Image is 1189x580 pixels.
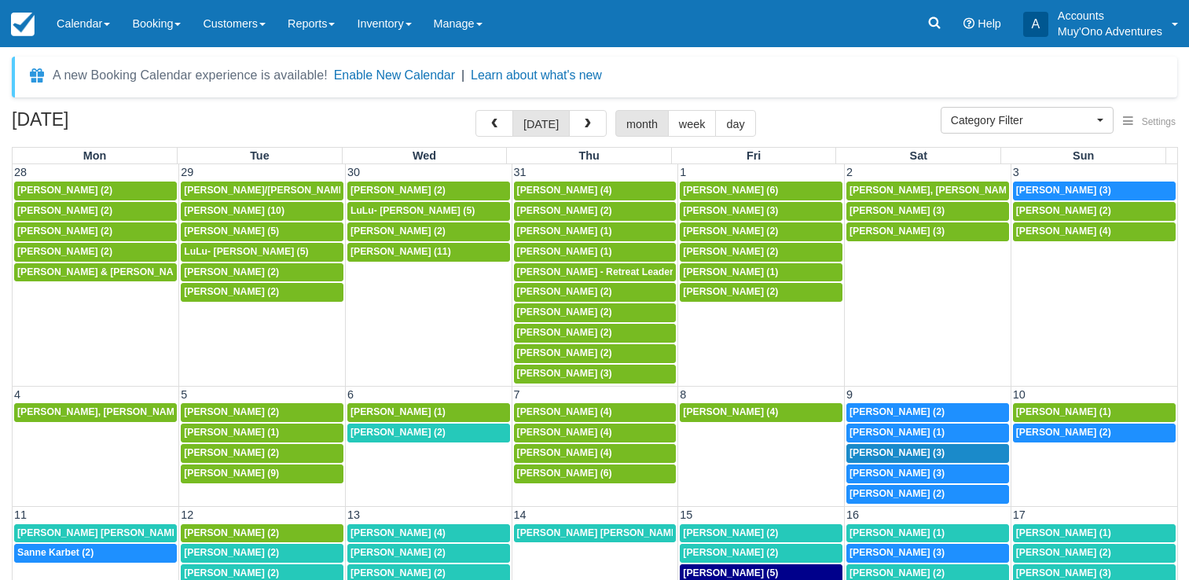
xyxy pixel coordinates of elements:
span: [PERSON_NAME] (2) [683,226,778,237]
span: [PERSON_NAME] (3) [517,368,612,379]
a: [PERSON_NAME] (2) [846,403,1009,422]
span: [PERSON_NAME] (2) [17,185,112,196]
a: [PERSON_NAME] (2) [680,283,842,302]
span: 16 [845,508,861,521]
a: [PERSON_NAME] (2) [181,283,343,302]
a: [PERSON_NAME] (1) [846,524,1009,543]
span: 9 [845,388,854,401]
span: [PERSON_NAME] (2) [1016,205,1111,216]
span: 5 [179,388,189,401]
a: [PERSON_NAME] (2) [680,243,842,262]
a: [PERSON_NAME] (3) [846,222,1009,241]
span: [PERSON_NAME] (3) [850,547,945,558]
a: [PERSON_NAME] (3) [514,365,677,384]
span: 2 [845,166,854,178]
button: Settings [1114,111,1185,134]
a: [PERSON_NAME] (2) [347,424,510,442]
a: [PERSON_NAME] (2) [680,524,842,543]
span: [PERSON_NAME] (2) [1016,547,1111,558]
span: [PERSON_NAME] (2) [184,527,279,538]
a: [PERSON_NAME] (1) [181,424,343,442]
span: | [461,68,464,82]
span: [PERSON_NAME] (2) [683,246,778,257]
a: [PERSON_NAME] (6) [514,464,677,483]
a: [PERSON_NAME] (3) [1013,182,1176,200]
a: [PERSON_NAME] - Retreat Leader (10) [514,263,677,282]
span: [PERSON_NAME] (2) [350,427,446,438]
span: [PERSON_NAME] (4) [517,185,612,196]
span: Tue [250,149,270,162]
a: [PERSON_NAME] (2) [514,202,677,221]
span: [PERSON_NAME] (2) [517,347,612,358]
span: [PERSON_NAME] (1) [1016,406,1111,417]
a: [PERSON_NAME] (2) [14,182,177,200]
button: [DATE] [512,110,570,137]
p: Accounts [1058,8,1162,24]
span: 7 [512,388,522,401]
span: [PERSON_NAME] (5) [683,567,778,578]
span: 30 [346,166,361,178]
span: 4 [13,388,22,401]
span: [PERSON_NAME] (4) [1016,226,1111,237]
div: A new Booking Calendar experience is available! [53,66,328,85]
a: [PERSON_NAME] (4) [514,444,677,463]
a: Sanne Karbet (2) [14,544,177,563]
span: [PERSON_NAME], [PERSON_NAME], [PERSON_NAME] (3) [850,185,1117,196]
a: [PERSON_NAME] (6) [680,182,842,200]
span: Sanne Karbet (2) [17,547,94,558]
span: [PERSON_NAME] (3) [850,205,945,216]
a: [PERSON_NAME] (1) [846,424,1009,442]
a: [PERSON_NAME] (2) [680,222,842,241]
span: [PERSON_NAME] (3) [1016,185,1111,196]
a: [PERSON_NAME], [PERSON_NAME], [PERSON_NAME] (3) [846,182,1009,200]
a: [PERSON_NAME], [PERSON_NAME] (2) [14,403,177,422]
a: [PERSON_NAME] (2) [181,524,343,543]
span: [PERSON_NAME] (2) [184,406,279,417]
span: [PERSON_NAME] (4) [517,406,612,417]
span: 3 [1011,166,1021,178]
a: [PERSON_NAME] (2) [347,182,510,200]
a: [PERSON_NAME] (1) [514,222,677,241]
span: [PERSON_NAME] (2) [850,567,945,578]
span: [PERSON_NAME] (11) [350,246,451,257]
a: [PERSON_NAME] (2) [680,544,842,563]
a: [PERSON_NAME] (10) [181,202,343,221]
span: 28 [13,166,28,178]
span: [PERSON_NAME] (4) [517,427,612,438]
span: [PERSON_NAME] (2) [184,547,279,558]
span: [PERSON_NAME] (2) [683,286,778,297]
a: [PERSON_NAME] (2) [514,324,677,343]
span: Fri [747,149,761,162]
a: [PERSON_NAME] [PERSON_NAME] (1) [14,524,177,543]
a: [PERSON_NAME] (1) [680,263,842,282]
a: [PERSON_NAME] (2) [514,283,677,302]
span: [PERSON_NAME] (2) [17,246,112,257]
span: [PERSON_NAME] [PERSON_NAME] (1) [17,527,196,538]
button: week [668,110,717,137]
a: LuLu- [PERSON_NAME] (5) [181,243,343,262]
span: [PERSON_NAME] (2) [517,307,612,318]
span: [PERSON_NAME] (1) [184,427,279,438]
span: [PERSON_NAME] (4) [517,447,612,458]
a: [PERSON_NAME] (9) [181,464,343,483]
span: 11 [13,508,28,521]
span: LuLu- [PERSON_NAME] (5) [350,205,475,216]
span: LuLu- [PERSON_NAME] (5) [184,246,308,257]
a: [PERSON_NAME] (2) [1013,544,1176,563]
a: [PERSON_NAME] (3) [846,544,1009,563]
a: [PERSON_NAME] & [PERSON_NAME] (2) [14,263,177,282]
a: [PERSON_NAME] (2) [181,544,343,563]
div: A [1023,12,1048,37]
span: 12 [179,508,195,521]
span: [PERSON_NAME] (1) [850,427,945,438]
a: [PERSON_NAME] (2) [514,344,677,363]
a: [PERSON_NAME] (2) [181,263,343,282]
a: [PERSON_NAME] (4) [347,524,510,543]
a: [PERSON_NAME] (2) [347,544,510,563]
a: [PERSON_NAME] (2) [181,403,343,422]
span: [PERSON_NAME] (2) [850,488,945,499]
span: [PERSON_NAME] (2) [683,547,778,558]
a: Learn about what's new [471,68,602,82]
span: [PERSON_NAME] (2) [350,547,446,558]
span: [PERSON_NAME] (3) [850,447,945,458]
